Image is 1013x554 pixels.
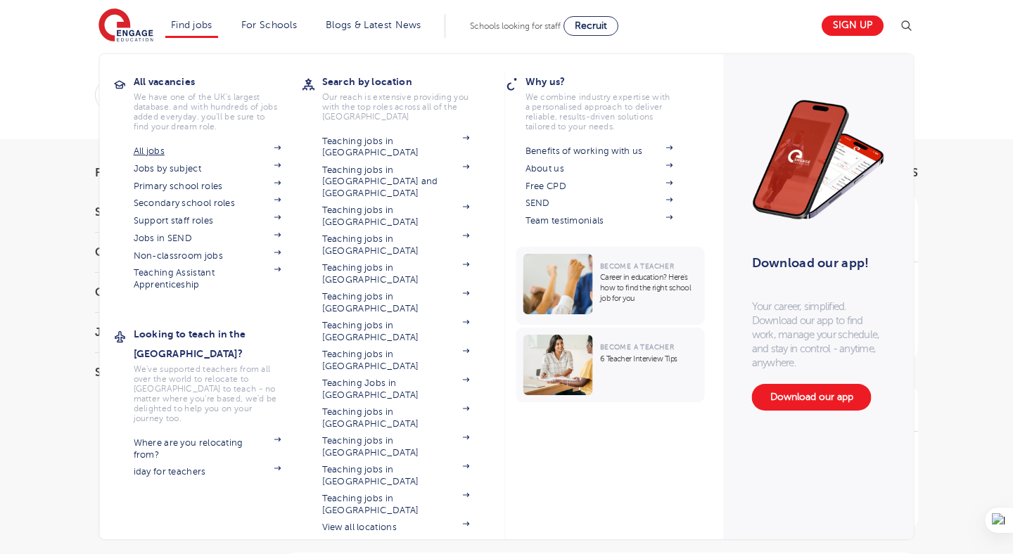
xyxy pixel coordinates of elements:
[134,364,281,423] p: We've supported teachers from all over the world to relocate to [GEOGRAPHIC_DATA] to teach - no m...
[98,8,153,44] img: Engage Education
[322,291,470,314] a: Teaching jobs in [GEOGRAPHIC_DATA]
[134,198,281,209] a: Secondary school roles
[134,324,302,423] a: Looking to teach in the [GEOGRAPHIC_DATA]?We've supported teachers from all over the world to rel...
[95,167,137,179] span: Filters
[525,181,673,192] a: Free CPD
[322,522,470,533] a: View all locations
[134,72,302,131] a: All vacanciesWe have one of the UK's largest database. and with hundreds of jobs added everyday. ...
[322,435,470,458] a: Teaching jobs in [GEOGRAPHIC_DATA]
[322,464,470,487] a: Teaching jobs in [GEOGRAPHIC_DATA]
[134,466,281,477] a: iday for teachers
[134,146,281,157] a: All jobs
[95,247,250,258] h3: County
[95,287,250,298] h3: City
[95,207,250,218] h3: Start Date
[134,181,281,192] a: Primary school roles
[525,215,673,226] a: Team testimonials
[470,21,561,31] span: Schools looking for staff
[134,324,302,363] h3: Looking to teach in the [GEOGRAPHIC_DATA]?
[600,272,698,304] p: Career in education? Here’s how to find the right school job for you
[134,437,281,460] a: Where are you relocating from?
[322,205,470,228] a: Teaching jobs in [GEOGRAPHIC_DATA]
[171,20,212,30] a: Find jobs
[575,20,607,31] span: Recruit
[525,198,673,209] a: SEND
[525,92,673,131] p: We combine industry expertise with a personalised approach to deliver reliable, results-driven so...
[241,20,297,30] a: For Schools
[516,328,708,402] a: Become a Teacher6 Teacher Interview Tips
[322,92,470,122] p: Our reach is extensive providing you with the top roles across all of the [GEOGRAPHIC_DATA]
[600,262,674,270] span: Become a Teacher
[134,267,281,290] a: Teaching Assistant Apprenticeship
[322,72,491,122] a: Search by locationOur reach is extensive providing you with the top roles across all of the [GEOG...
[95,327,250,338] h3: Job Type
[134,250,281,262] a: Non-classroom jobs
[322,136,470,159] a: Teaching jobs in [GEOGRAPHIC_DATA]
[322,262,470,285] a: Teaching jobs in [GEOGRAPHIC_DATA]
[322,233,470,257] a: Teaching jobs in [GEOGRAPHIC_DATA]
[134,92,281,131] p: We have one of the UK's largest database. and with hundreds of jobs added everyday. you'll be sur...
[752,299,886,370] p: Your career, simplified. Download our app to find work, manage your schedule, and stay in control...
[134,163,281,174] a: Jobs by subject
[600,343,674,351] span: Become a Teacher
[322,493,470,516] a: Teaching jobs in [GEOGRAPHIC_DATA]
[516,247,708,325] a: Become a TeacherCareer in education? Here’s how to find the right school job for you
[322,165,470,199] a: Teaching jobs in [GEOGRAPHIC_DATA] and [GEOGRAPHIC_DATA]
[525,163,673,174] a: About us
[95,79,763,111] div: Submit
[326,20,421,30] a: Blogs & Latest News
[752,247,879,278] h3: Download our app!
[600,354,698,364] p: 6 Teacher Interview Tips
[525,146,673,157] a: Benefits of working with us
[134,215,281,226] a: Support staff roles
[322,72,491,91] h3: Search by location
[525,72,694,131] a: Why us?We combine industry expertise with a personalised approach to deliver reliable, results-dr...
[322,378,470,401] a: Teaching Jobs in [GEOGRAPHIC_DATA]
[525,72,694,91] h3: Why us?
[134,233,281,244] a: Jobs in SEND
[134,72,302,91] h3: All vacancies
[322,406,470,430] a: Teaching jobs in [GEOGRAPHIC_DATA]
[322,320,470,343] a: Teaching jobs in [GEOGRAPHIC_DATA]
[322,349,470,372] a: Teaching jobs in [GEOGRAPHIC_DATA]
[95,367,250,378] h3: Sector
[563,16,618,36] a: Recruit
[752,384,872,411] a: Download our app
[822,15,884,36] a: Sign up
